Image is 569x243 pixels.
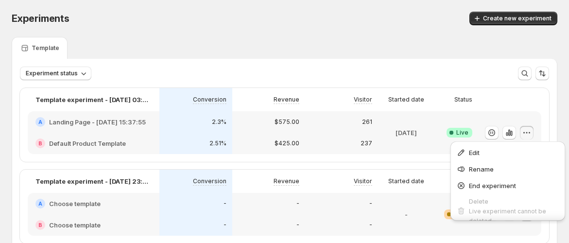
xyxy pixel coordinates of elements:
span: Live experiment cannot be deleted [469,208,546,225]
p: 237 [361,139,372,147]
p: Started date [388,177,424,185]
p: - [369,221,372,229]
button: Sort the results [535,67,549,80]
p: Visitor [354,177,372,185]
h2: Choose template [49,220,101,230]
h2: Landing Page - [DATE] 15:37:55 [49,117,146,127]
p: Conversion [193,177,226,185]
p: - [296,200,299,208]
h2: A [38,119,42,125]
p: - [369,200,372,208]
p: Conversion [193,96,226,104]
span: Create new experiment [483,15,552,22]
button: Create new experiment [469,12,557,25]
button: Rename [453,161,562,176]
h2: B [38,140,42,146]
button: End experiment [453,177,562,193]
span: Edit [469,149,480,156]
p: - [296,221,299,229]
span: End experiment [469,182,516,190]
p: 2.51% [209,139,226,147]
h2: Default Product Template [49,139,126,148]
button: Experiment status [20,67,91,80]
p: Template experiment - [DATE] 03:55:14 [35,95,152,104]
p: Revenue [274,177,299,185]
p: - [405,209,408,219]
p: Template [32,44,59,52]
p: Template experiment - [DATE] 23:35:10 [35,176,152,186]
div: Delete [469,196,559,206]
p: 261 [362,118,372,126]
button: DeleteLive experiment cannot be deleted [453,194,562,227]
h2: B [38,222,42,228]
span: Experiments [12,13,69,24]
p: [DATE] [396,128,417,138]
button: Edit [453,144,562,160]
span: Live [456,129,468,137]
h2: A [38,201,42,207]
span: Rename [469,165,494,173]
p: 2.3% [212,118,226,126]
h2: Choose template [49,199,101,208]
p: Status [454,96,472,104]
p: $425.00 [275,139,299,147]
p: Started date [388,96,424,104]
p: Visitor [354,96,372,104]
span: Experiment status [26,69,78,77]
p: $575.00 [275,118,299,126]
p: - [224,221,226,229]
p: Revenue [274,96,299,104]
p: - [224,200,226,208]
